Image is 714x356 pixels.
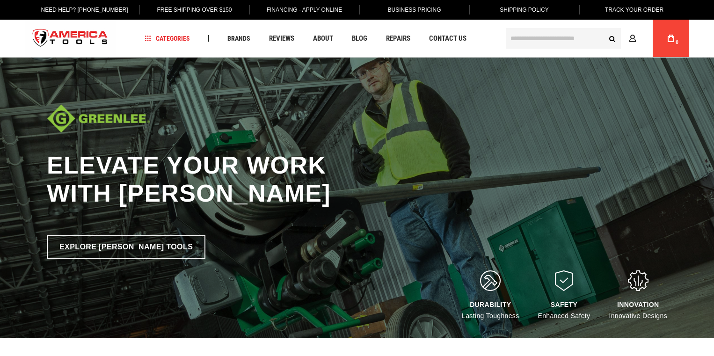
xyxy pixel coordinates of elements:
button: Search [603,29,621,47]
div: Safety [538,301,590,308]
img: Diablo logo [47,104,150,132]
div: Enhanced Safety [538,301,590,320]
div: DURABILITY [462,301,519,308]
a: Contact Us [425,32,471,45]
span: Brands [227,35,250,42]
a: Explore [PERSON_NAME] Tools [47,235,205,259]
img: America Tools [25,21,116,56]
a: store logo [25,21,116,56]
span: 0 [676,40,678,45]
a: Categories [141,32,194,45]
span: Categories [145,35,190,42]
h1: Elevate Your Work with [PERSON_NAME] [47,151,468,207]
span: Contact Us [429,35,466,42]
div: Lasting Toughness [462,301,519,320]
span: Shipping Policy [500,7,549,13]
div: Innovation [609,301,667,308]
a: Blog [348,32,372,45]
a: 0 [662,20,680,57]
span: Reviews [269,35,294,42]
span: About [313,35,333,42]
a: Brands [223,32,255,45]
a: About [309,32,337,45]
span: Repairs [386,35,410,42]
a: Reviews [265,32,299,45]
div: Innovative Designs [609,301,667,320]
span: Blog [352,35,367,42]
a: Repairs [382,32,415,45]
